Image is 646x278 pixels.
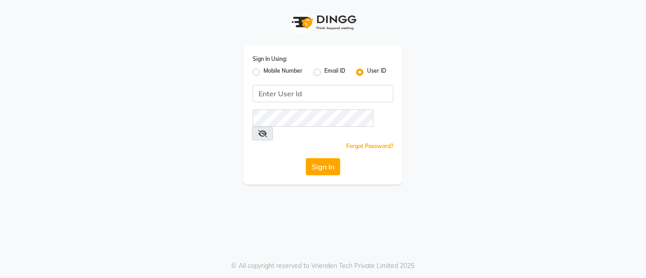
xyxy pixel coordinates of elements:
[253,85,393,102] input: Username
[287,9,359,36] img: logo1.svg
[346,143,393,149] a: Forgot Password?
[306,158,340,175] button: Sign In
[367,67,386,78] label: User ID
[253,55,287,63] label: Sign In Using:
[263,67,303,78] label: Mobile Number
[253,109,373,127] input: Username
[324,67,345,78] label: Email ID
